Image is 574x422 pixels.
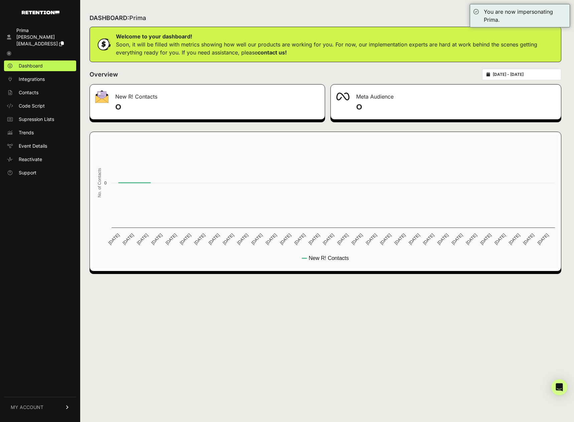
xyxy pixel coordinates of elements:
text: [DATE] [136,233,149,246]
text: [DATE] [451,233,464,246]
text: [DATE] [536,233,549,246]
a: Integrations [4,74,76,85]
text: [DATE] [393,233,406,246]
text: [DATE] [193,233,206,246]
text: [DATE] [293,233,306,246]
img: dollar-coin-05c43ed7efb7bc0c12610022525b4bbbb207c7efeef5aecc26f025e68dcafac9.png [95,36,112,53]
span: [PERSON_NAME][EMAIL_ADDRESS] [16,34,58,46]
p: Soon, it will be filled with metrics showing how well our products are working for you. For now, ... [116,40,556,56]
span: Integrations [19,76,45,83]
span: Supression Lists [19,116,54,123]
text: [DATE] [150,233,163,246]
text: [DATE] [164,233,177,246]
span: MY ACCOUNT [11,404,43,411]
img: Retention.com [22,11,59,14]
a: Prima [PERSON_NAME][EMAIL_ADDRESS] [4,25,76,49]
text: [DATE] [493,233,507,246]
a: Code Script [4,101,76,111]
img: fa-envelope-19ae18322b30453b285274b1b8af3d052b27d846a4fbe8435d1a52b978f639a2.png [95,90,109,103]
text: [DATE] [365,233,378,246]
text: No. of Contacts [97,168,102,197]
text: [DATE] [522,233,535,246]
text: [DATE] [265,233,278,246]
h2: DASHBOARD: [90,13,146,23]
span: Support [19,169,36,176]
text: [DATE] [479,233,492,246]
text: [DATE] [236,233,249,246]
a: Dashboard [4,60,76,71]
a: Supression Lists [4,114,76,125]
text: [DATE] [179,233,192,246]
a: Support [4,167,76,178]
a: MY ACCOUNT [4,397,76,417]
text: [DATE] [379,233,392,246]
text: [DATE] [350,233,364,246]
a: Event Details [4,141,76,151]
h4: 0 [115,102,319,113]
text: [DATE] [408,233,421,246]
h4: 0 [356,102,556,113]
text: [DATE] [107,233,120,246]
text: [DATE] [322,233,335,246]
a: Contacts [4,87,76,98]
div: Prima [16,27,74,34]
text: [DATE] [250,233,263,246]
span: Prima [129,14,146,21]
a: contact us! [258,49,287,56]
img: fa-meta-2f981b61bb99beabf952f7030308934f19ce035c18b003e963880cc3fabeebb7.png [336,93,349,101]
span: Contacts [19,89,38,96]
h2: Overview [90,70,118,79]
text: New R! Contacts [309,255,349,261]
div: Meta Audience [331,85,561,105]
text: [DATE] [336,233,349,246]
span: Reactivate [19,156,42,163]
text: [DATE] [222,233,235,246]
text: [DATE] [508,233,521,246]
div: New R! Contacts [90,85,325,105]
text: [DATE] [279,233,292,246]
span: Trends [19,129,34,136]
a: Trends [4,127,76,138]
text: [DATE] [436,233,449,246]
text: 0 [104,180,107,185]
span: Dashboard [19,62,43,69]
text: [DATE] [308,233,321,246]
strong: Welcome to your dashboard! [116,33,192,40]
a: Reactivate [4,154,76,165]
text: [DATE] [465,233,478,246]
text: [DATE] [207,233,221,246]
span: Event Details [19,143,47,149]
div: Open Intercom Messenger [551,379,567,395]
span: Code Script [19,103,45,109]
div: You are now impersonating Prima. [484,8,566,24]
text: [DATE] [122,233,135,246]
text: [DATE] [422,233,435,246]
